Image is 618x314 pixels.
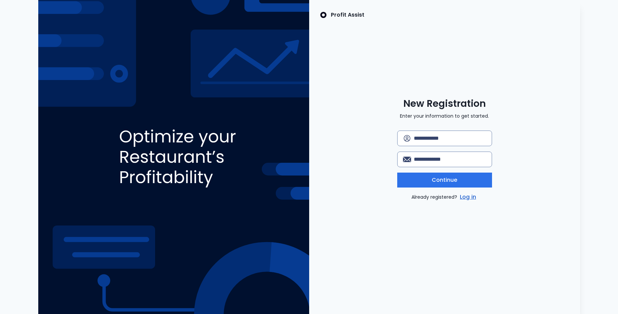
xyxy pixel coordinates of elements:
[459,193,477,201] a: Log in
[400,113,489,120] p: Enter your information to get started.
[403,98,486,110] span: New Registration
[331,11,364,19] p: Profit Assist
[411,193,477,201] p: Already registered?
[397,173,492,188] button: Continue
[432,176,457,184] span: Continue
[320,11,327,19] img: SpotOn Logo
